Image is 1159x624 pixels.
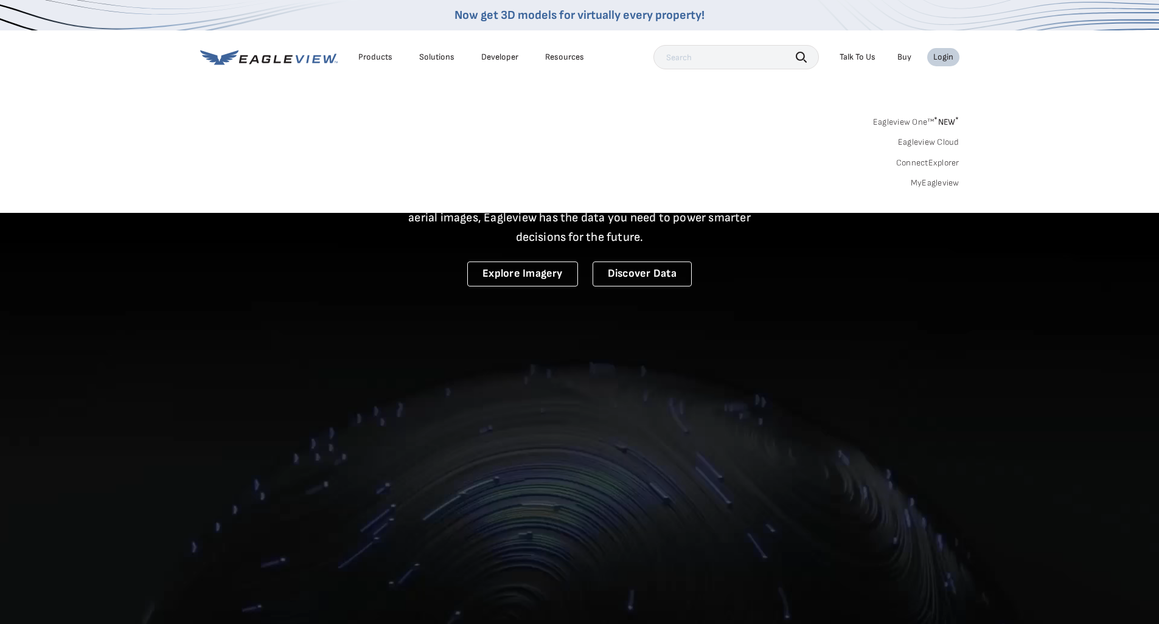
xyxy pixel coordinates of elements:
div: Resources [545,52,584,63]
a: Discover Data [593,262,692,286]
p: A new era starts here. Built on more than 3.5 billion high-resolution aerial images, Eagleview ha... [394,189,766,247]
a: Buy [897,52,911,63]
span: NEW [934,117,959,127]
div: Solutions [419,52,454,63]
a: Now get 3D models for virtually every property! [454,8,705,23]
input: Search [653,45,819,69]
a: Explore Imagery [467,262,578,286]
a: Eagleview One™*NEW* [873,113,959,127]
div: Login [933,52,953,63]
a: Eagleview Cloud [898,137,959,148]
div: Talk To Us [840,52,875,63]
a: Developer [481,52,518,63]
a: MyEagleview [911,178,959,189]
div: Products [358,52,392,63]
a: ConnectExplorer [896,158,959,168]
